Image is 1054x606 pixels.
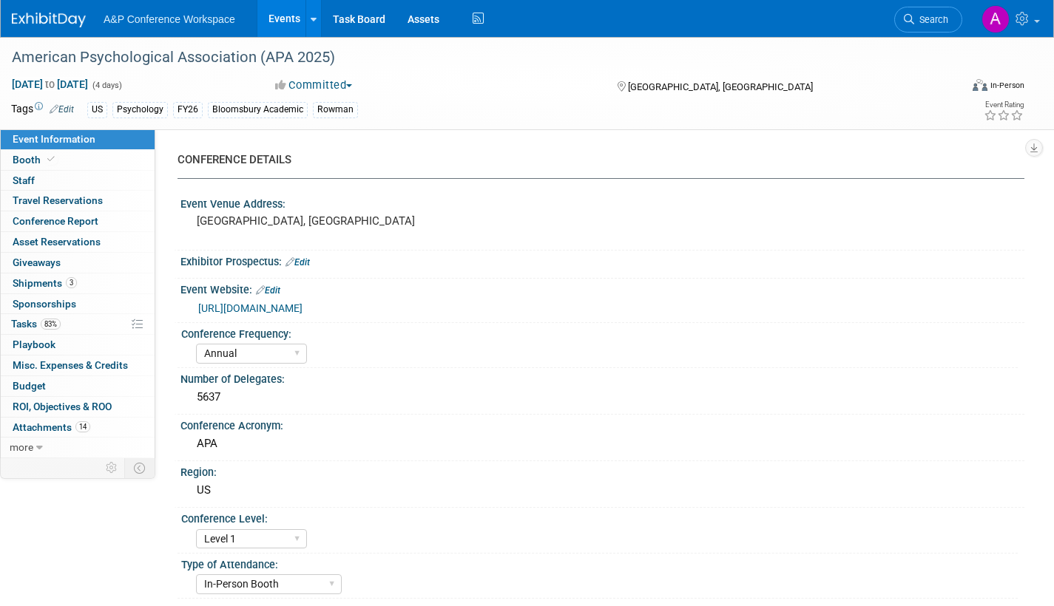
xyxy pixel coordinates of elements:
a: Sponsorships [1,294,155,314]
a: Asset Reservations [1,232,155,252]
div: Conference Level: [181,508,1018,526]
span: Asset Reservations [13,236,101,248]
span: (4 days) [91,81,122,90]
a: Tasks83% [1,314,155,334]
a: more [1,438,155,457]
a: Search [894,7,962,33]
div: Exhibitor Prospectus: [180,251,1024,270]
div: FY26 [173,102,203,118]
div: US [192,479,1013,502]
span: Event Information [13,133,95,145]
span: Search [914,14,948,25]
span: 3 [66,277,77,288]
span: Tasks [11,318,61,330]
td: Toggle Event Tabs [125,458,155,477]
img: Amanda Oney [982,5,1010,33]
div: In-Person [990,80,1024,91]
span: [DATE] [DATE] [11,78,89,91]
span: [GEOGRAPHIC_DATA], [GEOGRAPHIC_DATA] [628,81,813,92]
a: Shipments3 [1,273,155,293]
a: Conference Report [1,211,155,231]
a: ROI, Objectives & ROO [1,397,155,417]
div: Event Rating [984,101,1024,109]
a: Edit [256,285,280,296]
pre: [GEOGRAPHIC_DATA], [GEOGRAPHIC_DATA] [197,214,516,228]
img: Format-Inperson.png [973,79,987,91]
span: Misc. Expenses & Credits [13,359,128,371]
a: Event Information [1,129,155,149]
span: Attachments [13,421,90,433]
a: Edit [50,104,74,115]
div: Type of Attendance: [181,554,1018,572]
span: Sponsorships [13,298,76,310]
a: Misc. Expenses & Credits [1,355,155,375]
div: Conference Acronym: [180,415,1024,433]
td: Personalize Event Tab Strip [99,458,125,477]
div: Psychology [112,102,168,118]
button: Committed [270,78,358,93]
span: A&P Conference Workspace [104,13,235,25]
span: Staff [13,174,35,186]
div: Event Format [874,77,1024,99]
div: CONFERENCE DETAILS [178,152,1013,168]
td: Tags [11,101,74,118]
div: US [87,102,107,118]
a: Attachments14 [1,418,155,438]
span: Shipments [13,277,77,289]
div: APA [192,432,1013,455]
span: 83% [41,319,61,330]
span: 14 [75,421,90,432]
a: Booth [1,150,155,170]
div: Region: [180,461,1024,480]
img: ExhibitDay [12,13,86,27]
div: American Psychological Association (APA 2025) [7,44,938,71]
div: Number of Delegates: [180,368,1024,387]
a: Staff [1,171,155,191]
div: Bloomsbury Academic [208,102,308,118]
a: Edit [286,257,310,268]
div: Conference Frequency: [181,323,1018,341]
a: Playbook [1,335,155,355]
a: Travel Reservations [1,191,155,211]
span: Playbook [13,338,55,350]
a: Giveaways [1,253,155,273]
span: ROI, Objectives & ROO [13,401,112,412]
div: Event Website: [180,279,1024,298]
span: Giveaways [13,256,61,268]
span: Conference Report [13,215,98,227]
i: Booth reservation complete [47,155,55,163]
span: Travel Reservations [13,194,103,206]
a: [URL][DOMAIN_NAME] [198,302,303,314]
span: Booth [13,154,58,166]
div: Rowman [313,102,358,118]
div: 5637 [192,386,1013,409]
a: Budget [1,376,155,396]
span: to [43,78,57,90]
div: Event Venue Address: [180,193,1024,211]
span: more [10,441,33,453]
span: Budget [13,380,46,392]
